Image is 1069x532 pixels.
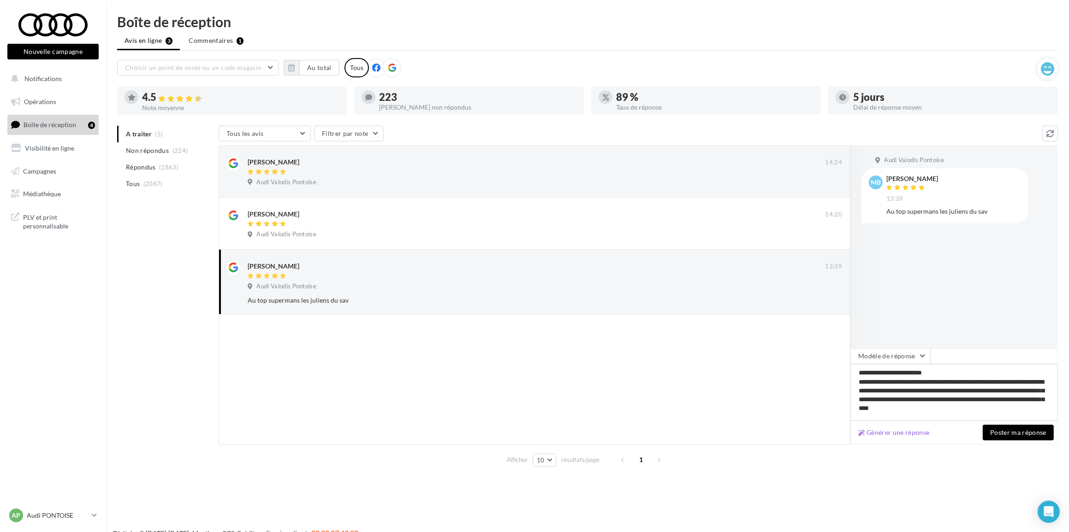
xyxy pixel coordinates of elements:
[871,178,881,187] span: MB
[248,210,299,219] div: [PERSON_NAME]
[159,164,178,171] span: (1863)
[344,58,369,77] div: Tous
[537,456,545,464] span: 10
[6,162,101,181] a: Campagnes
[825,210,842,219] span: 14:20
[6,69,97,88] button: Notifications
[616,104,814,111] div: Taux de réponse
[314,126,384,141] button: Filtrer par note
[24,75,62,82] span: Notifications
[6,207,101,234] a: PLV et print personnalisable
[7,44,99,59] button: Nouvelle campagne
[226,129,264,137] span: Tous les avis
[256,178,316,187] span: Audi Valodis Pontoise
[12,511,21,520] span: AP
[248,296,782,305] div: Au top supermans les juliens du sav
[6,115,101,134] a: Boîte de réception4
[884,156,944,164] span: Audi Valodis Pontoise
[143,180,163,187] span: (2087)
[379,92,576,102] div: 223
[248,158,299,167] div: [PERSON_NAME]
[23,190,61,198] span: Médiathèque
[248,262,299,271] div: [PERSON_NAME]
[284,60,339,76] button: Au total
[616,92,814,102] div: 89 %
[25,144,74,152] span: Visibilité en ligne
[6,139,101,158] a: Visibilité en ligne
[850,348,931,364] button: Modèle de réponse
[126,146,169,155] span: Non répondus
[1038,501,1060,523] div: Open Intercom Messenger
[7,507,99,524] a: AP Audi PONTOISE
[886,195,903,203] span: 13:39
[886,175,938,182] div: [PERSON_NAME]
[533,454,556,467] button: 10
[299,60,339,76] button: Au total
[27,511,88,520] p: Audi PONTOISE
[855,427,933,438] button: Générer une réponse
[634,452,648,467] span: 1
[142,92,339,103] div: 4.5
[379,104,576,111] div: [PERSON_NAME] non répondus
[126,179,140,188] span: Tous
[256,282,316,291] span: Audi Valodis Pontoise
[126,163,156,172] span: Répondus
[983,425,1054,440] button: Poster ma réponse
[23,211,95,231] span: PLV et print personnalisable
[125,64,261,71] span: Choisir un point de vente ou un code magasin
[6,184,101,204] a: Médiathèque
[24,121,76,129] span: Boîte de réception
[825,263,842,271] span: 13:39
[6,92,101,111] a: Opérations
[825,158,842,167] span: 14:24
[886,207,1021,216] div: Au top supermans les juliens du sav
[507,456,528,464] span: Afficher
[853,104,1051,111] div: Délai de réponse moyen
[117,60,279,76] button: Choisir un point de vente ou un code magasin
[117,15,1058,29] div: Boîte de réception
[23,167,56,175] span: Campagnes
[142,105,339,111] div: Note moyenne
[189,36,233,45] span: Commentaires
[172,147,188,154] span: (224)
[853,92,1051,102] div: 5 jours
[88,122,95,129] div: 4
[561,456,600,464] span: résultats/page
[237,37,243,45] div: 1
[24,98,56,105] span: Opérations
[256,230,316,239] span: Audi Valodis Pontoise
[219,126,311,141] button: Tous les avis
